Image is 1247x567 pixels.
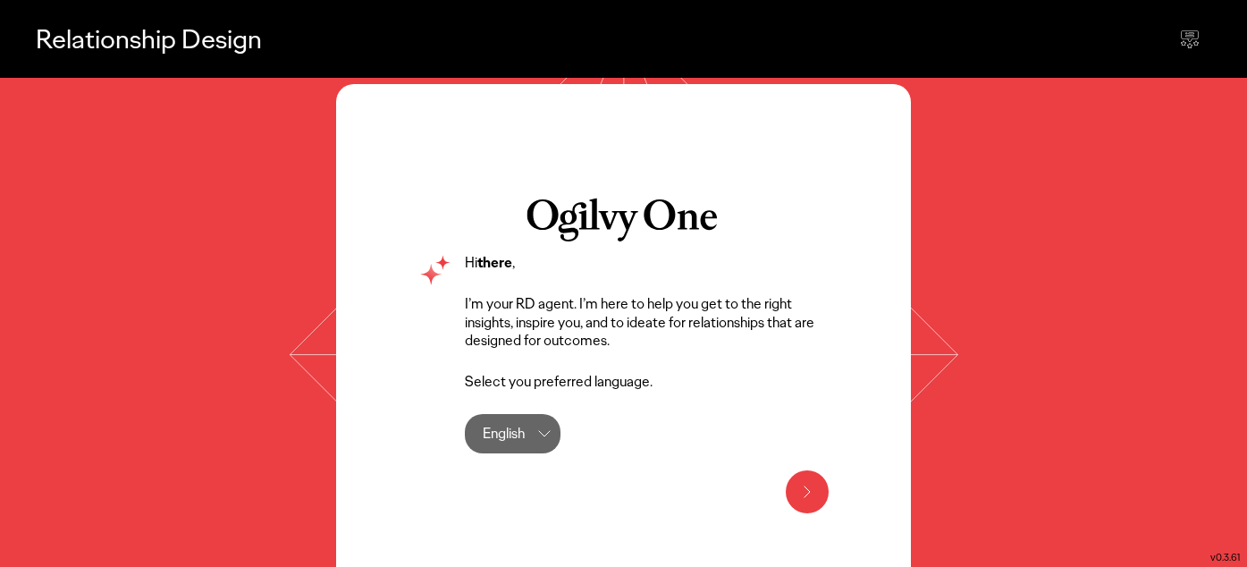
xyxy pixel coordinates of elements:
div: Send feedback [1168,18,1211,61]
div: English [483,414,525,453]
p: Relationship Design [36,21,262,57]
p: I’m your RD agent. I’m here to help you get to the right insights, inspire you, and to ideate for... [465,295,829,351]
strong: there [477,253,512,272]
p: Select you preferred language. [465,373,829,392]
p: Hi , [465,254,829,273]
